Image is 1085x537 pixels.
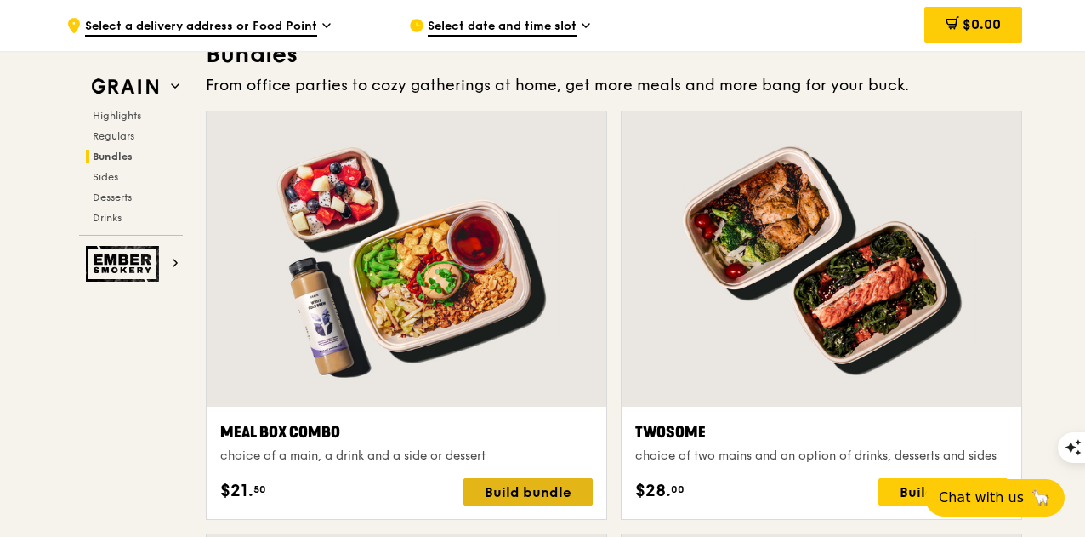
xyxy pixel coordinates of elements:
span: $28. [635,478,671,504]
div: Build bundle [878,478,1008,506]
span: Regulars [93,130,134,142]
span: Sides [93,171,118,183]
span: Select date and time slot [428,18,577,37]
div: Meal Box Combo [220,420,593,444]
span: Desserts [93,191,132,203]
span: $0.00 [963,16,1001,32]
span: 🦙 [1031,488,1051,508]
span: 00 [671,483,685,496]
span: $21. [220,478,253,504]
h3: Bundles [206,39,1022,70]
span: Chat with us [939,488,1024,508]
button: Chat with us🦙 [925,479,1065,517]
span: Drinks [93,212,122,224]
img: Grain web logo [86,71,164,102]
span: Highlights [93,110,141,122]
div: From office parties to cozy gatherings at home, get more meals and more bang for your buck. [206,73,1022,97]
div: Twosome [635,420,1008,444]
img: Ember Smokery web logo [86,246,164,282]
div: Build bundle [463,478,593,506]
span: Select a delivery address or Food Point [85,18,317,37]
span: Bundles [93,151,133,163]
span: 50 [253,483,266,496]
div: choice of two mains and an option of drinks, desserts and sides [635,448,1008,465]
div: choice of a main, a drink and a side or dessert [220,448,593,465]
